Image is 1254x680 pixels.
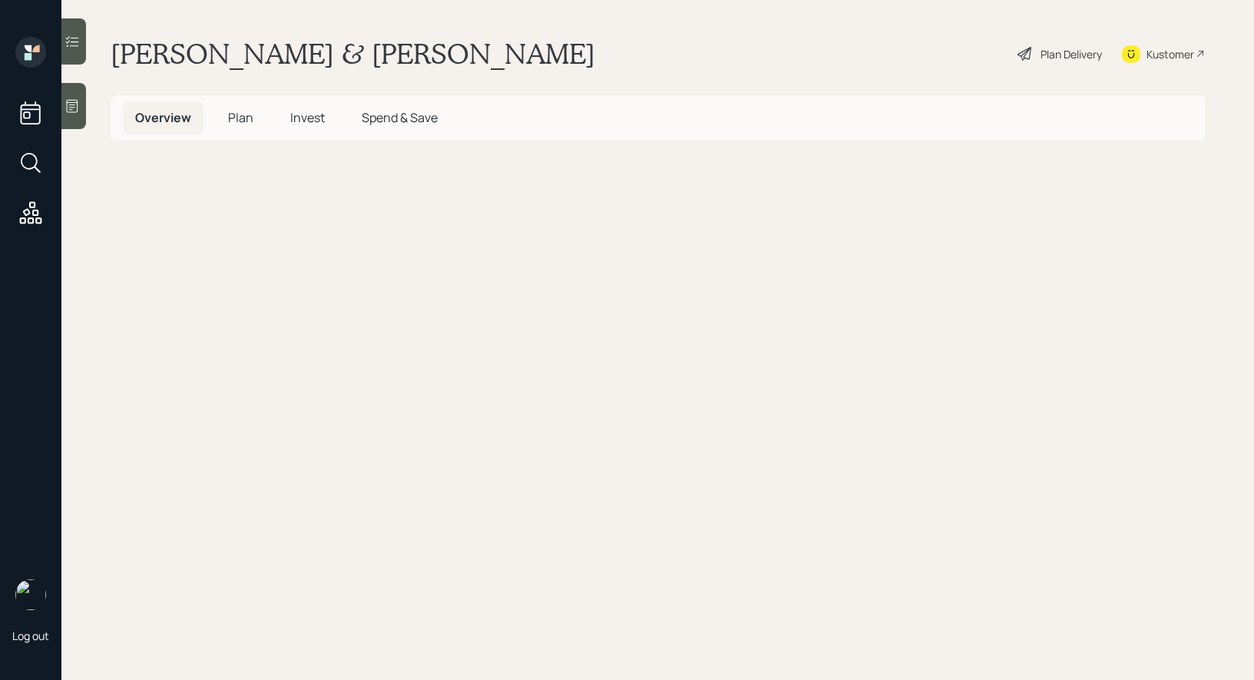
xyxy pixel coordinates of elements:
span: Plan [228,109,253,126]
span: Overview [135,109,191,126]
div: Kustomer [1146,46,1194,62]
div: Log out [12,629,49,643]
img: treva-nostdahl-headshot.png [15,579,46,610]
span: Invest [290,109,325,126]
div: Plan Delivery [1041,46,1102,62]
span: Spend & Save [362,109,438,126]
h1: [PERSON_NAME] & [PERSON_NAME] [111,37,595,71]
